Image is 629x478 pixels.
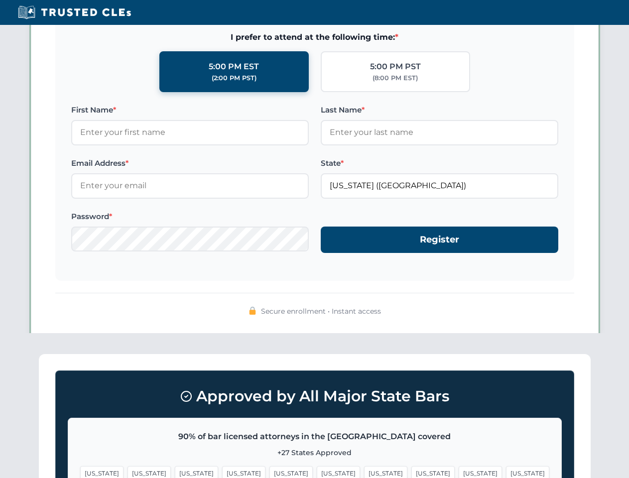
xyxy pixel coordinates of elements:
[321,104,558,116] label: Last Name
[68,383,562,410] h3: Approved by All Major State Bars
[321,227,558,253] button: Register
[71,157,309,169] label: Email Address
[71,120,309,145] input: Enter your first name
[71,31,558,44] span: I prefer to attend at the following time:
[373,73,418,83] div: (8:00 PM EST)
[209,60,259,73] div: 5:00 PM EST
[321,173,558,198] input: Florida (FL)
[71,211,309,223] label: Password
[15,5,134,20] img: Trusted CLEs
[321,120,558,145] input: Enter your last name
[212,73,256,83] div: (2:00 PM PST)
[370,60,421,73] div: 5:00 PM PST
[80,447,549,458] p: +27 States Approved
[261,306,381,317] span: Secure enrollment • Instant access
[71,104,309,116] label: First Name
[249,307,256,315] img: 🔒
[71,173,309,198] input: Enter your email
[80,430,549,443] p: 90% of bar licensed attorneys in the [GEOGRAPHIC_DATA] covered
[321,157,558,169] label: State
